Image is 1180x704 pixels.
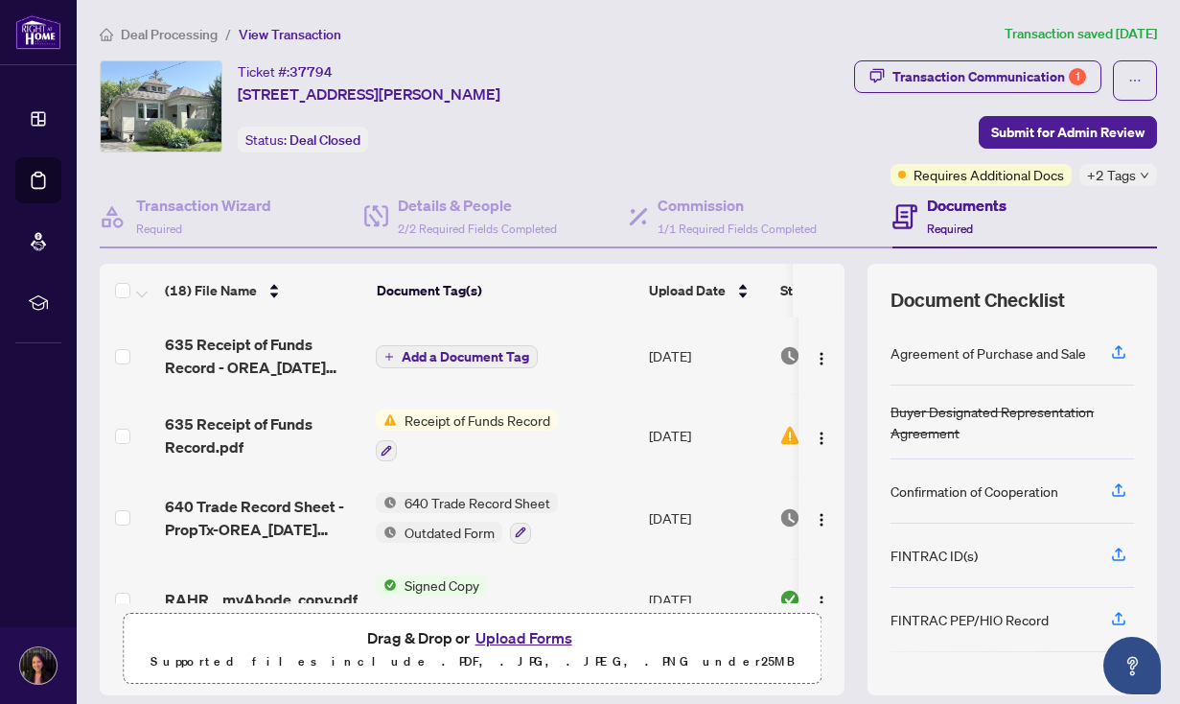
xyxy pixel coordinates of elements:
[238,60,333,82] div: Ticket #:
[100,28,113,41] span: home
[238,127,368,153] div: Status:
[289,131,360,149] span: Deal Closed
[854,60,1101,93] button: Transaction Communication1
[136,222,182,236] span: Required
[376,410,397,431] img: Status Icon
[641,394,772,477] td: [DATE]
[773,264,936,317] th: Status
[165,280,257,301] span: (18) File Name
[376,522,397,543] img: Status Icon
[136,194,271,217] h4: Transaction Wizard
[165,495,360,541] span: 640 Trade Record Sheet - PropTx-OREA_[DATE] 21_09_57.pdf
[101,61,221,152] img: IMG-40701403_1.jpg
[397,575,487,596] span: Signed Copy
[891,545,978,566] div: FINTRAC ID(s)
[1128,74,1142,87] span: ellipsis
[376,492,558,544] button: Status Icon640 Trade Record SheetStatus IconOutdated Form
[470,625,578,650] button: Upload Forms
[376,410,558,461] button: Status IconReceipt of Funds Record
[20,647,57,684] img: Profile Icon
[892,61,1086,92] div: Transaction Communication
[780,280,820,301] span: Status
[135,650,809,673] p: Supported files include .PDF, .JPG, .JPEG, .PNG under 25 MB
[914,164,1064,185] span: Requires Additional Docs
[225,23,231,45] li: /
[806,503,837,533] button: Logo
[779,425,800,446] img: Document Status
[979,116,1157,149] button: Submit for Admin Review
[991,117,1145,148] span: Submit for Admin Review
[165,412,360,458] span: 635 Receipt of Funds Record.pdf
[891,287,1065,314] span: Document Checklist
[376,575,397,596] img: Status Icon
[165,588,358,611] span: RAHR__myAbode_copy.pdf
[1087,164,1136,186] span: +2 Tags
[779,589,800,610] img: Document Status
[814,351,829,366] img: Logo
[641,317,772,394] td: [DATE]
[398,194,557,217] h4: Details & People
[927,194,1006,217] h4: Documents
[165,333,360,379] span: 635 Receipt of Funds Record - OREA_[DATE] 21_17_05.pdf
[15,14,61,50] img: logo
[814,595,829,610] img: Logo
[289,63,333,81] span: 37794
[814,431,829,446] img: Logo
[238,82,500,106] span: [STREET_ADDRESS][PERSON_NAME]
[397,522,502,543] span: Outdated Form
[376,575,514,626] button: Status IconSigned Copy
[397,410,558,431] span: Receipt of Funds Record
[658,222,817,236] span: 1/1 Required Fields Completed
[641,559,772,642] td: [DATE]
[376,344,538,369] button: Add a Document Tag
[1069,68,1086,85] div: 1
[806,340,837,371] button: Logo
[641,477,772,559] td: [DATE]
[239,26,341,43] span: View Transaction
[157,264,368,317] th: (18) File Name
[891,401,1134,443] div: Buyer Designated Representation Agreement
[376,492,397,513] img: Status Icon
[402,350,529,364] span: Add a Document Tag
[649,280,726,301] span: Upload Date
[806,420,837,451] button: Logo
[891,481,1058,502] div: Confirmation of Cooperation
[1005,23,1157,45] article: Transaction saved [DATE]
[658,194,817,217] h4: Commission
[927,222,973,236] span: Required
[376,345,538,368] button: Add a Document Tag
[891,342,1086,364] div: Agreement of Purchase and Sale
[641,264,772,317] th: Upload Date
[384,352,394,362] span: plus
[398,222,557,236] span: 2/2 Required Fields Completed
[814,512,829,528] img: Logo
[397,492,558,513] span: 640 Trade Record Sheet
[124,614,821,685] span: Drag & Drop orUpload FormsSupported files include .PDF, .JPG, .JPEG, .PNG under25MB
[779,345,800,366] img: Document Status
[1140,171,1149,180] span: down
[891,609,1049,630] div: FINTRAC PEP/HIO Record
[369,264,642,317] th: Document Tag(s)
[367,625,578,650] span: Drag & Drop or
[1103,637,1161,694] button: Open asap
[121,26,218,43] span: Deal Processing
[806,584,837,615] button: Logo
[779,507,800,528] img: Document Status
